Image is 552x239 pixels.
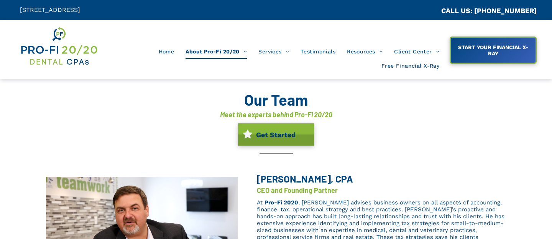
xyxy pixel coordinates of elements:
[341,44,388,59] a: Resources
[244,90,308,109] font: Our Team
[409,7,441,15] span: CA::CALLC
[452,40,534,60] span: START YOUR FINANCIAL X-RAY
[264,199,298,206] a: Pro-Fi 2020
[153,44,180,59] a: Home
[441,7,537,15] a: CALL US: [PHONE_NUMBER]
[295,44,341,59] a: Testimonials
[257,186,338,194] font: CEO and Founding Partner
[253,44,295,59] a: Services
[20,6,80,13] span: [STREET_ADDRESS]
[180,44,253,59] a: About Pro-Fi 20/20
[238,123,314,146] a: Get Started
[450,37,537,64] a: START YOUR FINANCIAL X-RAY
[220,110,332,119] font: Meet the experts behind Pro-Fi 20/20
[376,59,445,73] a: Free Financial X-Ray
[257,173,353,184] span: [PERSON_NAME], CPA
[253,127,298,143] span: Get Started
[257,199,263,206] span: At
[388,44,445,59] a: Client Center
[20,26,98,66] img: Get Dental CPA Consulting, Bookkeeping, & Bank Loans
